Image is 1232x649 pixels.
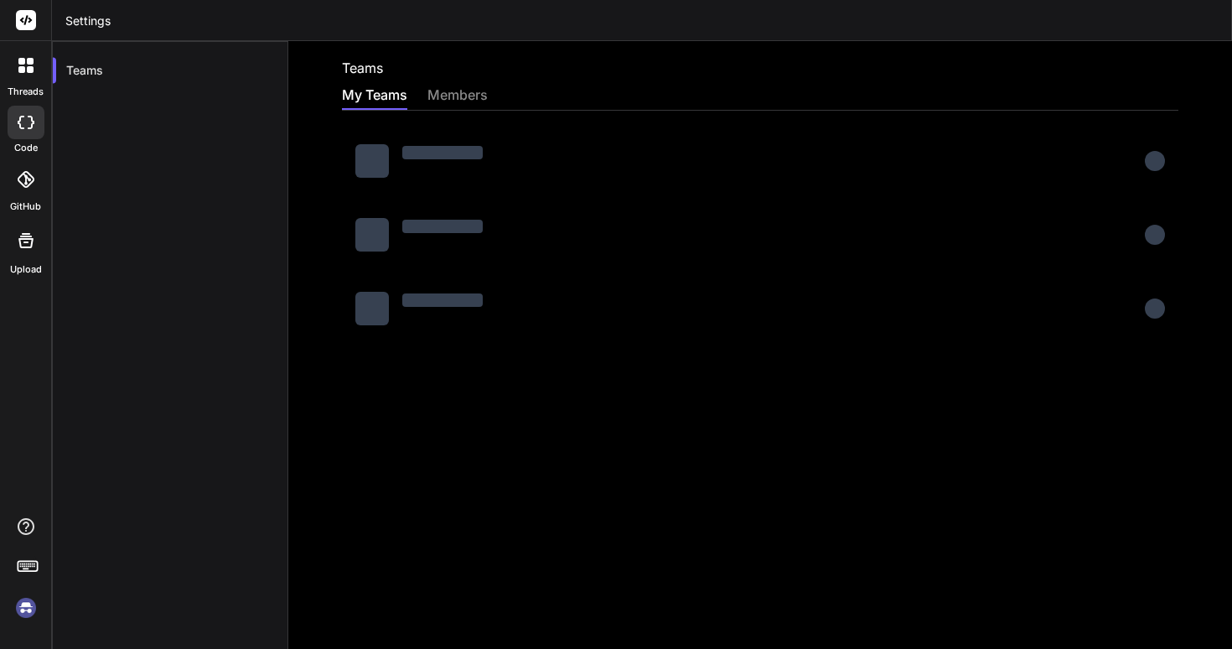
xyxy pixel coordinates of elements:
h2: Teams [342,58,383,78]
label: GitHub [10,200,41,214]
label: threads [8,85,44,99]
div: members [427,85,488,108]
img: signin [12,594,40,622]
div: Teams [53,52,287,89]
label: Upload [10,262,42,277]
div: My Teams [342,85,407,108]
label: code [14,141,38,155]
